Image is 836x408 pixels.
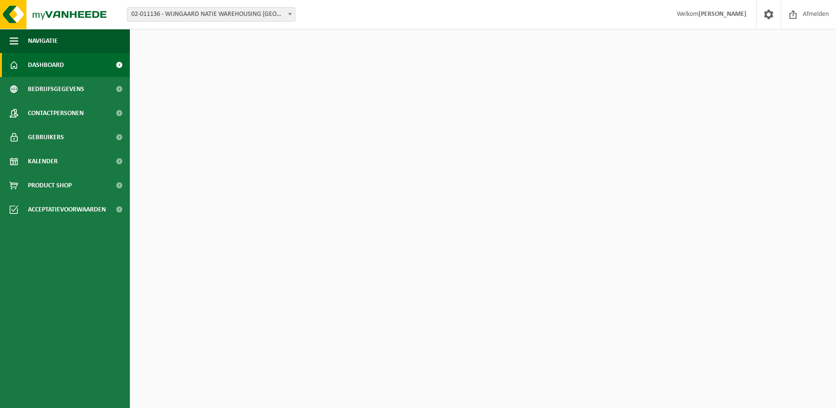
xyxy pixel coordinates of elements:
[28,173,72,197] span: Product Shop
[127,7,295,22] span: 02-011136 - WIJNGAARD NATIE WAREHOUSING NV - KALLO
[28,101,84,125] span: Contactpersonen
[28,29,58,53] span: Navigatie
[28,149,58,173] span: Kalender
[127,8,295,21] span: 02-011136 - WIJNGAARD NATIE WAREHOUSING NV - KALLO
[28,125,64,149] span: Gebruikers
[28,77,84,101] span: Bedrijfsgegevens
[28,197,106,222] span: Acceptatievoorwaarden
[28,53,64,77] span: Dashboard
[698,11,747,18] strong: [PERSON_NAME]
